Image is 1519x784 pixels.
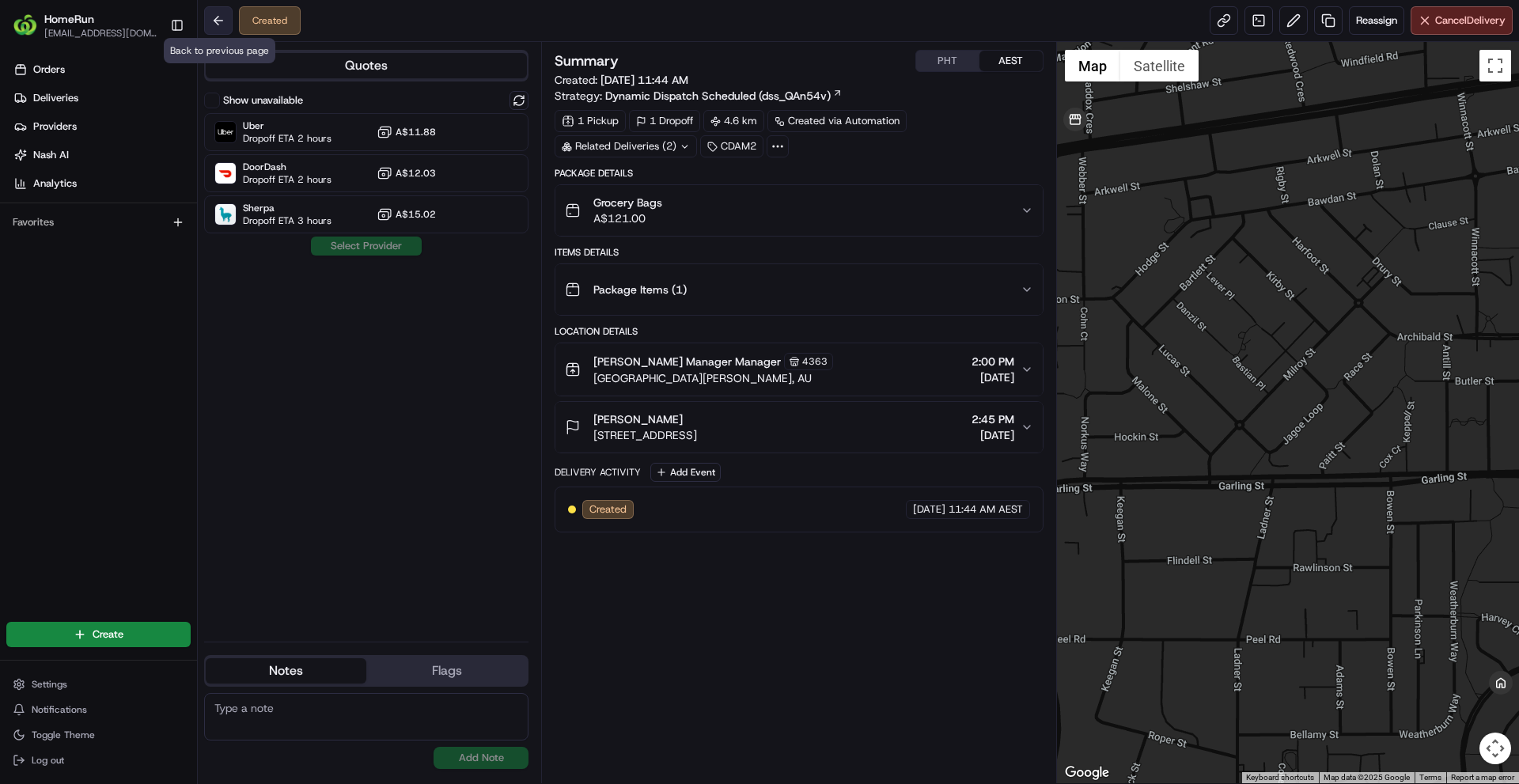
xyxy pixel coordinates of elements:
[555,54,619,68] h3: Summary
[243,132,331,145] span: Dropoff ETA 2 hours
[1324,773,1410,782] span: Map data ©2025 Google
[6,85,197,111] a: Deliveries
[972,411,1014,427] span: 2:45 PM
[629,110,700,132] div: 1 Dropoff
[555,264,1042,315] button: Package Items (1)
[6,142,197,168] a: Nash AI
[366,658,527,684] button: Flags
[913,502,945,517] span: [DATE]
[6,749,191,771] button: Log out
[6,699,191,721] button: Notifications
[593,427,697,443] span: [STREET_ADDRESS]
[555,167,1043,180] div: Package Details
[6,724,191,746] button: Toggle Theme
[1065,50,1120,81] button: Show street map
[650,463,721,482] button: Add Event
[700,135,763,157] div: CDAM2
[555,402,1042,453] button: [PERSON_NAME][STREET_ADDRESS]2:45 PM[DATE]
[377,165,436,181] button: A$12.03
[32,729,95,741] span: Toggle Theme
[243,161,331,173] span: DoorDash
[215,204,236,225] img: Sherpa
[1451,773,1514,782] a: Report a map error
[377,206,436,222] button: A$15.02
[555,466,641,479] div: Delivery Activity
[6,114,197,139] a: Providers
[1246,772,1314,783] button: Keyboard shortcuts
[555,135,697,157] div: Related Deliveries (2)
[32,754,64,767] span: Log out
[972,369,1014,385] span: [DATE]
[555,246,1043,259] div: Items Details
[1356,13,1397,28] span: Reassign
[1479,50,1511,81] button: Toggle fullscreen view
[243,214,331,227] span: Dropoff ETA 3 hours
[589,502,627,517] span: Created
[206,53,527,78] button: Quotes
[33,119,77,134] span: Providers
[949,502,1023,517] span: 11:44 AM AEST
[33,148,69,162] span: Nash AI
[703,110,764,132] div: 4.6 km
[555,185,1042,236] button: Grocery BagsA$121.00
[243,202,331,214] span: Sherpa
[243,173,331,186] span: Dropoff ETA 2 hours
[1349,6,1404,35] button: Reassign
[1120,50,1199,81] button: Show satellite imagery
[164,38,275,63] div: Back to previous page
[6,6,164,44] button: HomeRunHomeRun[EMAIL_ADDRESS][DOMAIN_NAME]
[1061,763,1113,783] img: Google
[555,325,1043,338] div: Location Details
[1061,763,1113,783] a: Open this area in Google Maps (opens a new window)
[44,11,94,27] button: HomeRun
[600,73,688,87] span: [DATE] 11:44 AM
[243,119,331,132] span: Uber
[6,622,191,647] button: Create
[916,51,979,71] button: PHT
[802,355,828,368] span: 4363
[972,354,1014,369] span: 2:00 PM
[593,195,662,210] span: Grocery Bags
[1479,733,1511,764] button: Map camera controls
[6,171,197,196] a: Analytics
[593,282,687,297] span: Package Items ( 1 )
[215,163,236,184] img: DoorDash
[93,627,123,642] span: Create
[396,167,436,180] span: A$12.03
[33,176,77,191] span: Analytics
[555,88,843,104] div: Strategy:
[215,122,236,142] img: Uber
[206,658,366,684] button: Notes
[396,126,436,138] span: A$11.88
[223,93,303,108] label: Show unavailable
[13,13,38,38] img: HomeRun
[32,703,87,716] span: Notifications
[44,27,157,40] button: [EMAIL_ADDRESS][DOMAIN_NAME]
[605,88,831,104] span: Dynamic Dispatch Scheduled (dss_QAn54v)
[1411,6,1513,35] button: CancelDelivery
[1435,13,1506,28] span: Cancel Delivery
[605,88,843,104] a: Dynamic Dispatch Scheduled (dss_QAn54v)
[33,91,78,105] span: Deliveries
[1419,773,1441,782] a: Terms (opens in new tab)
[555,72,688,88] span: Created:
[32,678,67,691] span: Settings
[396,208,436,221] span: A$15.02
[6,673,191,695] button: Settings
[593,354,781,369] span: [PERSON_NAME] Manager Manager
[979,51,1043,71] button: AEST
[593,370,833,386] span: [GEOGRAPHIC_DATA][PERSON_NAME], AU
[6,57,197,82] a: Orders
[555,343,1042,396] button: [PERSON_NAME] Manager Manager4363[GEOGRAPHIC_DATA][PERSON_NAME], AU2:00 PM[DATE]
[593,210,662,226] span: A$121.00
[972,427,1014,443] span: [DATE]
[377,124,436,140] button: A$11.88
[767,110,907,132] a: Created via Automation
[555,110,626,132] div: 1 Pickup
[593,411,683,427] span: [PERSON_NAME]
[33,62,65,77] span: Orders
[6,210,191,235] div: Favorites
